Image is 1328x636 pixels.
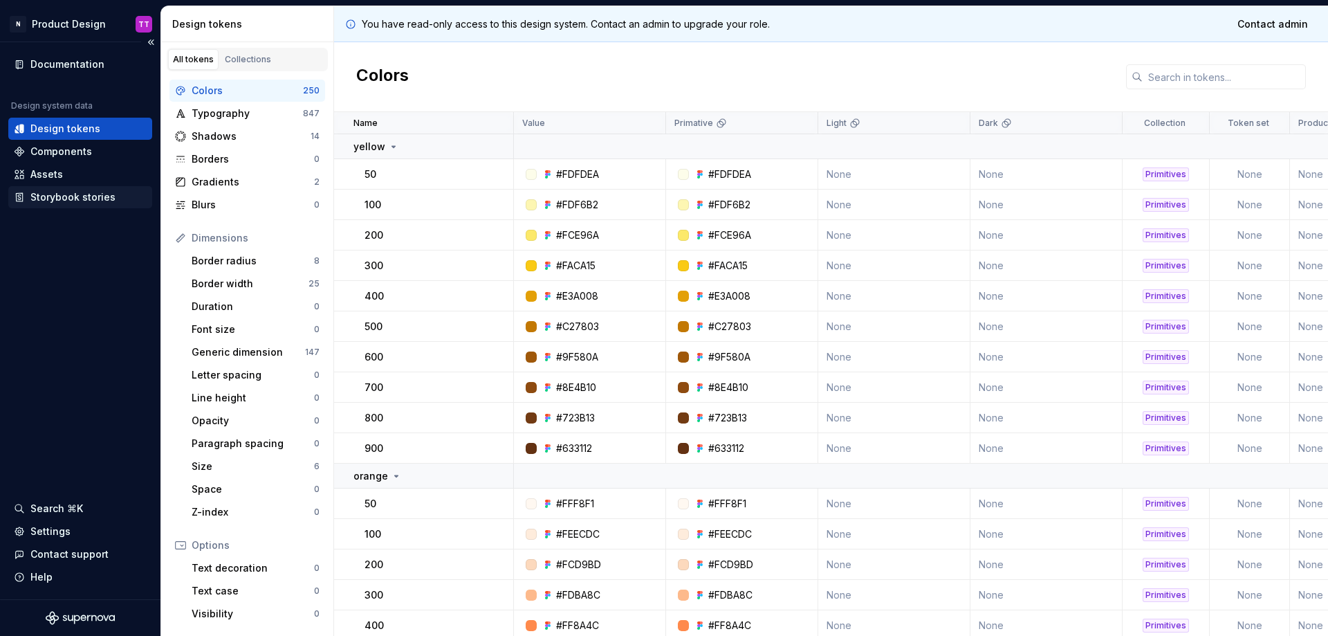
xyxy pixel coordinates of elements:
[1210,549,1290,580] td: None
[169,125,325,147] a: Shadows14
[353,118,378,129] p: Name
[192,391,314,405] div: Line height
[365,167,376,181] p: 50
[1143,259,1189,273] div: Primitives
[308,278,320,289] div: 25
[818,220,970,251] td: None
[8,163,152,185] a: Assets
[186,273,325,295] a: Border width25
[556,167,599,181] div: #FDFDEA
[1210,342,1290,372] td: None
[818,281,970,311] td: None
[1210,372,1290,403] td: None
[708,259,748,273] div: #FACA15
[314,370,320,381] div: 0
[314,585,320,597] div: 0
[314,461,320,472] div: 6
[365,350,383,364] p: 600
[708,442,744,455] div: #633112
[979,118,998,129] p: Dark
[314,415,320,426] div: 0
[314,176,320,188] div: 2
[708,497,746,511] div: #FFF8F1
[192,561,314,575] div: Text decoration
[314,392,320,403] div: 0
[1210,519,1290,549] td: None
[818,311,970,342] td: None
[1143,198,1189,212] div: Primitives
[365,289,384,303] p: 400
[1210,159,1290,190] td: None
[1210,220,1290,251] td: None
[30,570,53,584] div: Help
[192,607,314,621] div: Visibility
[46,611,115,625] a: Supernova Logo
[30,57,104,71] div: Documentation
[1143,558,1189,572] div: Primitives
[708,588,753,602] div: #FDBA8C
[522,118,545,129] p: Value
[1210,251,1290,281] td: None
[10,16,26,33] div: N
[314,154,320,165] div: 0
[365,558,383,572] p: 200
[1210,403,1290,433] td: None
[970,489,1123,519] td: None
[314,324,320,335] div: 0
[314,608,320,619] div: 0
[365,228,383,242] p: 200
[970,519,1123,549] td: None
[192,152,314,166] div: Borders
[186,364,325,386] a: Letter spacing0
[970,580,1123,610] td: None
[1228,12,1317,37] a: Contact admin
[8,520,152,543] a: Settings
[172,17,328,31] div: Design tokens
[365,259,383,273] p: 300
[11,100,93,111] div: Design system data
[827,118,847,129] p: Light
[32,17,106,31] div: Product Design
[556,320,599,334] div: #C27803
[169,80,325,102] a: Colors250
[556,558,601,572] div: #FCD9BD
[1143,442,1189,455] div: Primitives
[1143,497,1189,511] div: Primitives
[970,433,1123,464] td: None
[186,250,325,272] a: Border radius8
[818,190,970,220] td: None
[30,190,116,204] div: Storybook stories
[169,102,325,125] a: Typography847
[192,198,314,212] div: Blurs
[311,131,320,142] div: 14
[1210,311,1290,342] td: None
[192,84,303,98] div: Colors
[30,502,83,516] div: Search ⌘K
[818,519,970,549] td: None
[556,411,595,425] div: #723B13
[365,442,383,455] p: 900
[186,341,325,363] a: Generic dimension147
[818,489,970,519] td: None
[192,414,314,428] div: Opacity
[192,322,314,336] div: Font size
[365,588,383,602] p: 300
[314,199,320,210] div: 0
[186,318,325,340] a: Font size0
[173,54,214,65] div: All tokens
[708,228,751,242] div: #FCE96A
[818,433,970,464] td: None
[192,482,314,496] div: Space
[970,220,1123,251] td: None
[556,289,598,303] div: #E3A008
[970,251,1123,281] td: None
[365,320,382,334] p: 500
[30,525,71,538] div: Settings
[314,438,320,449] div: 0
[1210,580,1290,610] td: None
[356,64,409,89] h2: Colors
[186,296,325,318] a: Duration0
[192,368,314,382] div: Letter spacing
[365,381,383,394] p: 700
[970,342,1123,372] td: None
